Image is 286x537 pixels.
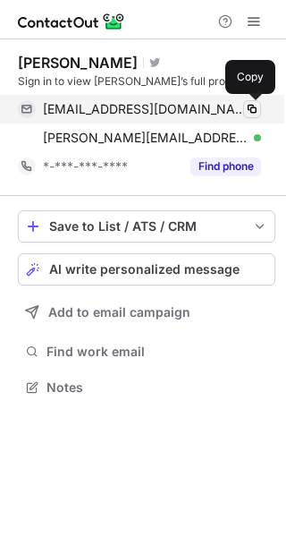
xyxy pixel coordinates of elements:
[43,130,248,146] span: [PERSON_NAME][EMAIL_ADDRESS][PERSON_NAME][DOMAIN_NAME]
[49,262,240,277] span: AI write personalized message
[18,375,275,400] button: Notes
[18,73,275,89] div: Sign in to view [PERSON_NAME]’s full profile
[46,379,268,396] span: Notes
[18,11,125,32] img: ContactOut v5.3.10
[18,253,275,286] button: AI write personalized message
[18,54,138,72] div: [PERSON_NAME]
[43,101,248,117] span: [EMAIL_ADDRESS][DOMAIN_NAME]
[18,339,275,364] button: Find work email
[18,210,275,243] button: save-profile-one-click
[48,305,190,320] span: Add to email campaign
[46,344,268,360] span: Find work email
[49,219,244,234] div: Save to List / ATS / CRM
[190,158,261,175] button: Reveal Button
[18,296,275,328] button: Add to email campaign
